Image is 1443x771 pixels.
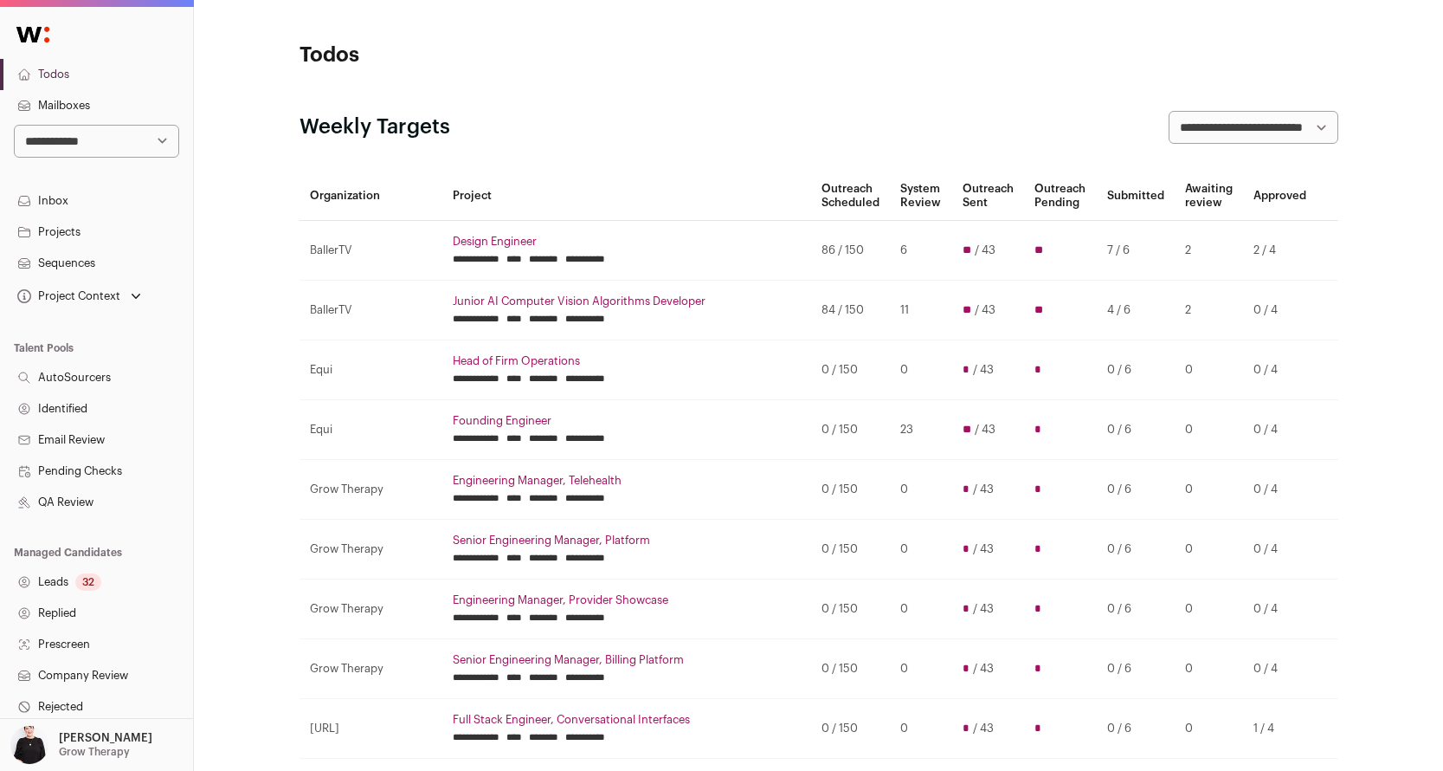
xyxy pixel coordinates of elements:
th: Organization [300,172,442,221]
a: Engineering Manager, Provider Showcase [453,593,801,607]
td: 0 / 4 [1243,520,1317,580]
button: Open dropdown [14,284,145,308]
span: / 43 [975,303,995,317]
td: 0 / 4 [1243,281,1317,340]
td: 0 [890,520,952,580]
h2: Weekly Targets [300,113,450,141]
td: Grow Therapy [300,520,442,580]
td: 0 / 6 [1097,520,1175,580]
span: / 43 [973,542,994,556]
th: Outreach Pending [1024,172,1097,221]
div: Project Context [14,289,120,303]
td: Equi [300,340,442,400]
div: 32 [75,573,101,591]
td: 0 [890,580,952,639]
a: Full Stack Engineer, Conversational Interfaces [453,713,801,727]
h1: Todos [300,42,646,69]
span: / 43 [975,243,995,257]
p: [PERSON_NAME] [59,731,152,745]
td: 0 [890,340,952,400]
td: [URL] [300,699,442,759]
td: 0 [1175,460,1244,520]
td: 0 / 6 [1097,460,1175,520]
td: Grow Therapy [300,460,442,520]
td: 0 [1175,699,1244,759]
td: 0 / 150 [811,580,891,639]
td: 0 [1175,340,1244,400]
a: Junior AI Computer Vision Algorithms Developer [453,295,801,308]
th: Submitted [1097,172,1175,221]
td: 0 [1175,400,1244,460]
p: Grow Therapy [59,745,130,759]
td: BallerTV [300,281,442,340]
td: 11 [890,281,952,340]
span: / 43 [975,423,995,437]
td: Grow Therapy [300,639,442,699]
td: 0 / 6 [1097,639,1175,699]
td: 0 / 4 [1243,580,1317,639]
td: 6 [890,221,952,281]
td: 0 / 4 [1243,460,1317,520]
th: System Review [890,172,952,221]
img: 9240684-medium_jpg [10,726,48,764]
td: 84 / 150 [811,281,891,340]
td: 7 / 6 [1097,221,1175,281]
button: Open dropdown [7,726,156,764]
td: 0 / 6 [1097,340,1175,400]
a: Design Engineer [453,235,801,249]
a: Engineering Manager, Telehealth [453,474,801,488]
td: 0 / 4 [1243,639,1317,699]
a: Senior Engineering Manager, Platform [453,534,801,547]
td: 0 [1175,520,1244,580]
td: 0 / 150 [811,340,891,400]
a: Head of Firm Operations [453,354,801,368]
span: / 43 [973,662,994,676]
td: 4 / 6 [1097,281,1175,340]
span: / 43 [973,363,994,377]
td: 2 [1175,281,1244,340]
td: 1 / 4 [1243,699,1317,759]
td: 0 / 6 [1097,699,1175,759]
td: 0 [1175,639,1244,699]
td: Equi [300,400,442,460]
td: BallerTV [300,221,442,281]
td: 0 / 150 [811,400,891,460]
span: / 43 [973,602,994,616]
td: 0 [890,639,952,699]
td: 2 / 4 [1243,221,1317,281]
td: 0 / 150 [811,460,891,520]
th: Project [442,172,811,221]
td: 0 / 6 [1097,580,1175,639]
td: Grow Therapy [300,580,442,639]
td: 86 / 150 [811,221,891,281]
td: 0 [890,699,952,759]
td: 0 / 4 [1243,400,1317,460]
th: Outreach Sent [952,172,1024,221]
th: Outreach Scheduled [811,172,891,221]
th: Awaiting review [1175,172,1244,221]
img: Wellfound [7,17,59,52]
td: 0 / 4 [1243,340,1317,400]
td: 0 [1175,580,1244,639]
td: 0 / 150 [811,520,891,580]
th: Approved [1243,172,1317,221]
span: / 43 [973,483,994,496]
td: 0 [890,460,952,520]
a: Senior Engineering Manager, Billing Platform [453,653,801,667]
span: / 43 [973,722,994,735]
td: 0 / 150 [811,639,891,699]
td: 0 / 150 [811,699,891,759]
td: 2 [1175,221,1244,281]
td: 23 [890,400,952,460]
td: 0 / 6 [1097,400,1175,460]
a: Founding Engineer [453,414,801,428]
